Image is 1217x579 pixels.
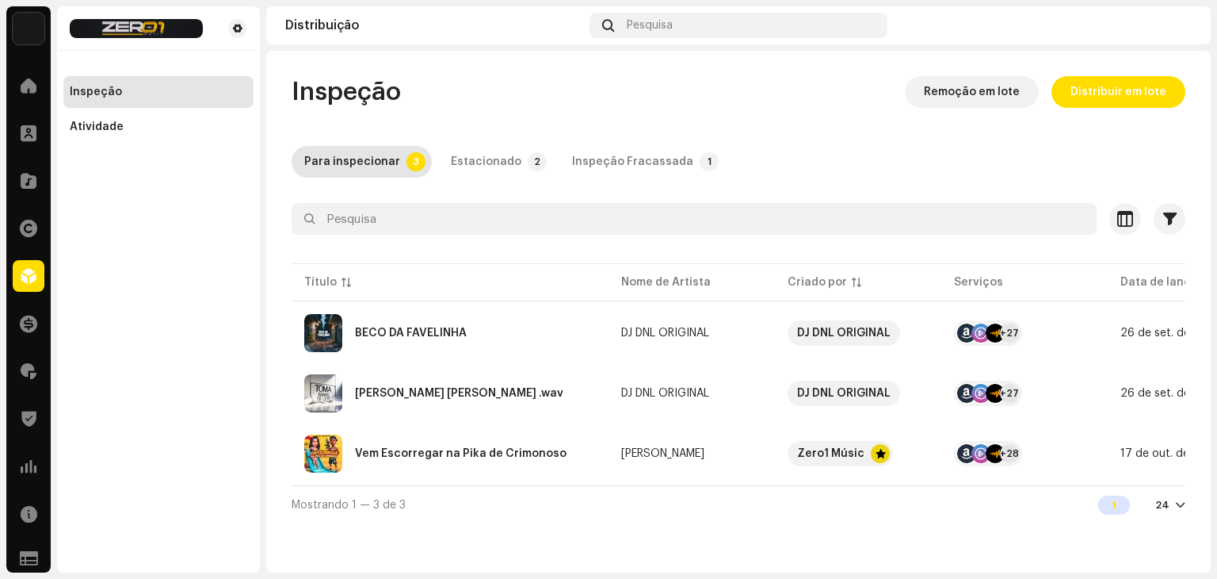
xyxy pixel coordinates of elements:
[13,13,44,44] img: cd9a510e-9375-452c-b98b-71401b54d8f9
[355,388,563,399] div: TOMA BANHO DE LEITE .wav
[797,441,864,466] div: Zero1 Músic
[304,146,400,178] div: Para inspecionar
[788,381,929,406] span: DJ DNL ORIGINAL
[797,320,891,346] div: DJ DNL ORIGINAL
[621,388,709,399] div: DJ DNL ORIGINAL
[788,274,847,290] div: Criado por
[304,374,342,412] img: 2fa7562f-8122-4977-aaa7-bfd48ca45b38
[304,435,342,473] img: 0989fa6c-8326-4401-b89f-1776d8d97009
[70,86,122,98] div: Inspeção
[572,146,693,178] div: Inspeção Fracassada
[788,441,929,466] span: Zero1 Músic
[700,152,719,171] p-badge: 1
[285,19,583,32] div: Distribuição
[1000,324,1019,343] div: +27
[621,448,762,459] span: Mc Tarapi
[304,314,342,352] img: a51f55fc-161e-4550-bb9d-01389befcecb
[788,320,929,346] span: DJ DNL ORIGINAL
[1000,384,1019,403] div: +27
[1000,444,1019,463] div: +28
[797,381,891,406] div: DJ DNL ORIGINAL
[70,19,203,38] img: 447fdb0e-7466-46eb-a752-159f42a3cee2
[627,19,673,32] span: Pesquisa
[1166,13,1192,38] img: d5fcb490-8619-486f-abee-f37e7aa619ed
[70,121,124,133] div: Atividade
[1098,496,1130,515] div: 1
[1070,76,1166,108] span: Distribuir em lote
[355,448,567,459] div: Vem Escorregar na Pika de Crimonoso
[621,388,762,399] span: DJ DNL ORIGINAL
[63,76,254,108] re-m-nav-item: Inspeção
[304,274,337,290] div: Título
[621,328,709,339] div: DJ DNL ORIGINAL
[621,448,704,459] div: [PERSON_NAME]
[528,152,547,171] p-badge: 2
[621,328,762,339] span: DJ DNL ORIGINAL
[292,76,401,108] span: Inspeção
[406,152,425,171] p-badge: 3
[924,76,1020,108] span: Remoção em lote
[451,146,521,178] div: Estacionado
[905,76,1039,108] button: Remoção em lote
[355,328,467,339] div: BECO DA FAVELINHA
[292,203,1097,235] input: Pesquisa
[1051,76,1185,108] button: Distribuir em lote
[63,111,254,143] re-m-nav-item: Atividade
[292,500,406,511] span: Mostrando 1 — 3 de 3
[1155,499,1169,512] div: 24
